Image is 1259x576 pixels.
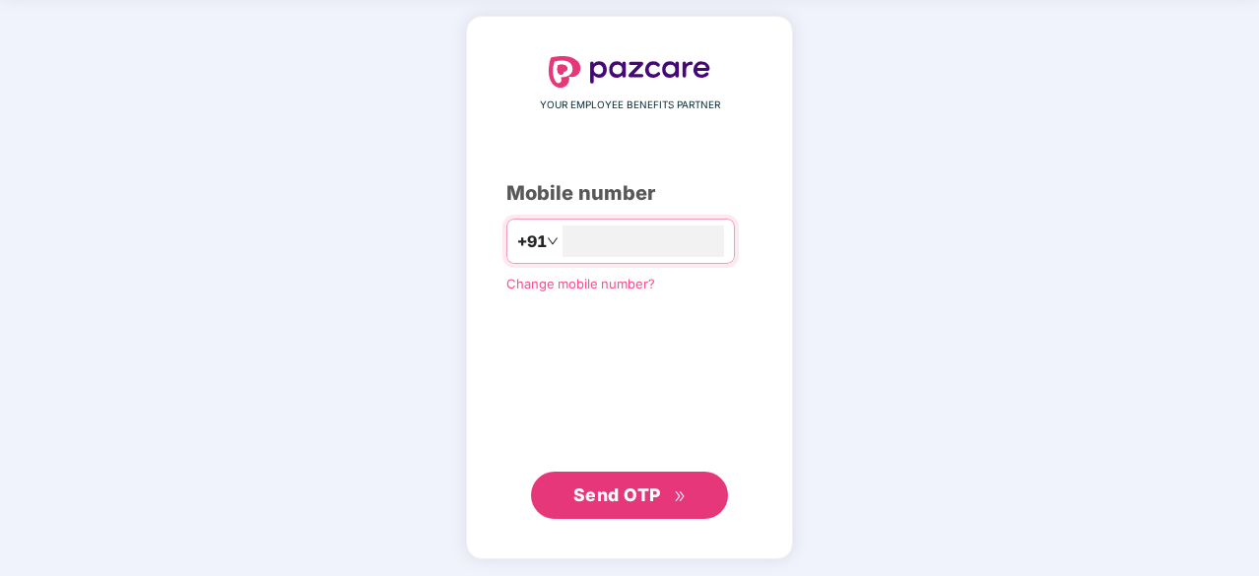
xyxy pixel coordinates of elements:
[549,56,710,88] img: logo
[517,229,547,254] span: +91
[506,276,655,291] a: Change mobile number?
[573,484,661,505] span: Send OTP
[531,472,728,519] button: Send OTPdouble-right
[547,235,559,247] span: down
[674,490,687,503] span: double-right
[540,97,720,113] span: YOUR EMPLOYEE BENEFITS PARTNER
[506,178,753,209] div: Mobile number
